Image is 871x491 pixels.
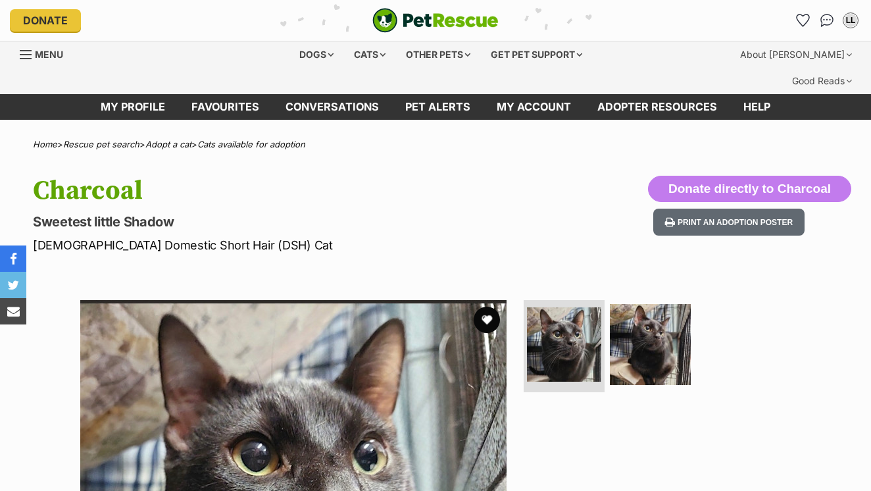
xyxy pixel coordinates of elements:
div: LL [844,14,857,27]
img: chat-41dd97257d64d25036548639549fe6c8038ab92f7586957e7f3b1b290dea8141.svg [820,14,834,27]
button: My account [840,10,861,31]
button: Print an adoption poster [653,209,805,236]
ul: Account quick links [793,10,861,31]
a: Help [730,94,784,120]
a: My profile [87,94,178,120]
a: PetRescue [372,8,499,33]
a: Conversations [816,10,837,31]
h1: Charcoal [33,176,532,206]
a: Rescue pet search [63,139,139,149]
p: [DEMOGRAPHIC_DATA] Domestic Short Hair (DSH) Cat [33,236,532,254]
a: conversations [272,94,392,120]
a: Favourites [178,94,272,120]
img: Photo of Charcoal [610,304,691,385]
div: Cats [345,41,395,68]
div: Get pet support [482,41,591,68]
button: favourite [474,307,500,333]
a: Home [33,139,57,149]
div: Good Reads [783,68,861,94]
a: Favourites [793,10,814,31]
p: Sweetest little Shadow [33,213,532,231]
span: Menu [35,49,63,60]
a: Adopt a cat [145,139,191,149]
div: Dogs [290,41,343,68]
a: Menu [20,41,72,65]
div: Other pets [397,41,480,68]
a: Pet alerts [392,94,484,120]
a: My account [484,94,584,120]
div: About [PERSON_NAME] [731,41,861,68]
a: Donate [10,9,81,32]
a: Adopter resources [584,94,730,120]
img: logo-cat-932fe2b9b8326f06289b0f2fb663e598f794de774fb13d1741a6617ecf9a85b4.svg [372,8,499,33]
button: Donate directly to Charcoal [648,176,851,202]
img: Photo of Charcoal [527,307,601,382]
a: Cats available for adoption [197,139,305,149]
